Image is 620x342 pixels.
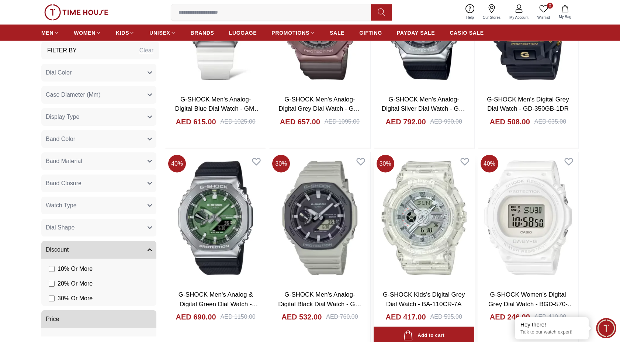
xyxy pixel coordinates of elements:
[149,26,176,39] a: UNISEX
[41,218,156,236] button: Dial Shape
[403,331,444,341] div: Add to cart
[46,156,82,165] span: Band Material
[463,15,477,20] span: Help
[386,312,426,322] h4: AED 417.00
[520,329,583,335] p: Talk to our watch expert!
[41,108,156,125] button: Display Type
[330,26,344,39] a: SALE
[462,3,478,22] a: Help
[46,68,72,77] span: Dial Color
[271,26,315,39] a: PROMOTIONS
[359,29,382,37] span: GIFTING
[374,152,474,284] img: G-SHOCK Kids's Digital Grey Dial Watch - BA-110CR-7A
[46,134,75,143] span: Band Color
[325,117,360,126] div: AED 1095.00
[47,46,77,55] h3: Filter By
[478,3,505,22] a: Our Stores
[165,152,266,284] img: G-SHOCK Men's Analog & Digital Green Dial Watch - GBM-2100A-1A3DR
[139,46,153,55] div: Clear
[478,152,578,284] img: G-SHOCK Women's Digital Grey Dial Watch - BGD-570-7DR
[49,266,55,272] input: 10% Or More
[488,291,574,317] a: G-SHOCK Women's Digital Grey Dial Watch - BGD-570-7DR
[269,152,370,284] img: G-SHOCK Men's Analog-Digital Black Dial Watch - GA-B2100LUU-5ADR
[490,117,530,127] h4: AED 508.00
[397,26,435,39] a: PAYDAY SALE
[534,117,566,126] div: AED 635.00
[450,26,484,39] a: CASIO SALE
[383,291,465,308] a: G-SHOCK Kids's Digital Grey Dial Watch - BA-110CR-7A
[272,155,290,173] span: 30 %
[58,279,93,288] span: 20 % Or More
[359,26,382,39] a: GIFTING
[49,280,55,286] input: 20% Or More
[149,29,170,37] span: UNISEX
[41,241,156,258] button: Discount
[176,117,216,127] h4: AED 615.00
[330,29,344,37] span: SALE
[46,201,77,210] span: Watch Type
[377,155,394,173] span: 30 %
[41,86,156,103] button: Case Diameter (Mm)
[534,312,566,321] div: AED 410.00
[397,29,435,37] span: PAYDAY SALE
[58,294,93,303] span: 30 % Or More
[229,26,257,39] a: LUGGAGE
[46,245,69,254] span: Discount
[41,310,156,328] button: Price
[41,63,156,81] button: Dial Color
[382,96,466,122] a: G-SHOCK Men's Analog-Digital Silver Dial Watch - GM-2100-1ADR
[175,96,260,122] a: G-SHOCK Men's Analog-Digital Blue Dial Watch - GM-2100WS-7ADR
[116,29,129,37] span: KIDS
[179,291,258,317] a: G-SHOCK Men's Analog & Digital Green Dial Watch - GBM-2100A-1A3DR
[176,312,216,322] h4: AED 690.00
[280,117,320,127] h4: AED 657.00
[271,29,309,37] span: PROMOTIONS
[46,112,79,121] span: Display Type
[430,117,462,126] div: AED 990.00
[520,321,583,328] div: Hey there!
[326,312,358,321] div: AED 760.00
[480,15,503,20] span: Our Stores
[46,223,75,232] span: Dial Shape
[430,312,462,321] div: AED 595.00
[556,14,574,20] span: My Bag
[41,26,59,39] a: MEN
[191,26,214,39] a: BRANDS
[487,96,569,113] a: G-SHOCK Men's Digital Grey Dial Watch - GD-350GB-1DR
[229,29,257,37] span: LUGGAGE
[46,179,82,187] span: Band Closure
[41,174,156,192] button: Band Closure
[44,4,108,21] img: ...
[46,314,59,323] span: Price
[281,312,322,322] h4: AED 532.00
[191,29,214,37] span: BRANDS
[596,318,616,338] div: Chat Widget
[490,312,530,322] h4: AED 246.00
[386,117,426,127] h4: AED 792.00
[278,96,361,122] a: G-SHOCK Men's Analog-Digital Grey Dial Watch - GM-2100MF-5ADR
[547,3,553,9] span: 0
[221,117,256,126] div: AED 1025.00
[221,312,256,321] div: AED 1150.00
[49,295,55,301] input: 30% Or More
[46,90,100,99] span: Case Diameter (Mm)
[74,26,101,39] a: WOMEN
[41,130,156,148] button: Band Color
[481,155,498,173] span: 40 %
[58,264,93,273] span: 10 % Or More
[450,29,484,37] span: CASIO SALE
[74,29,96,37] span: WOMEN
[534,15,553,20] span: Wishlist
[41,152,156,170] button: Band Material
[41,29,53,37] span: MEN
[506,15,531,20] span: My Account
[554,4,576,21] button: My Bag
[116,26,135,39] a: KIDS
[533,3,554,22] a: 0Wishlist
[168,155,186,173] span: 40 %
[41,196,156,214] button: Watch Type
